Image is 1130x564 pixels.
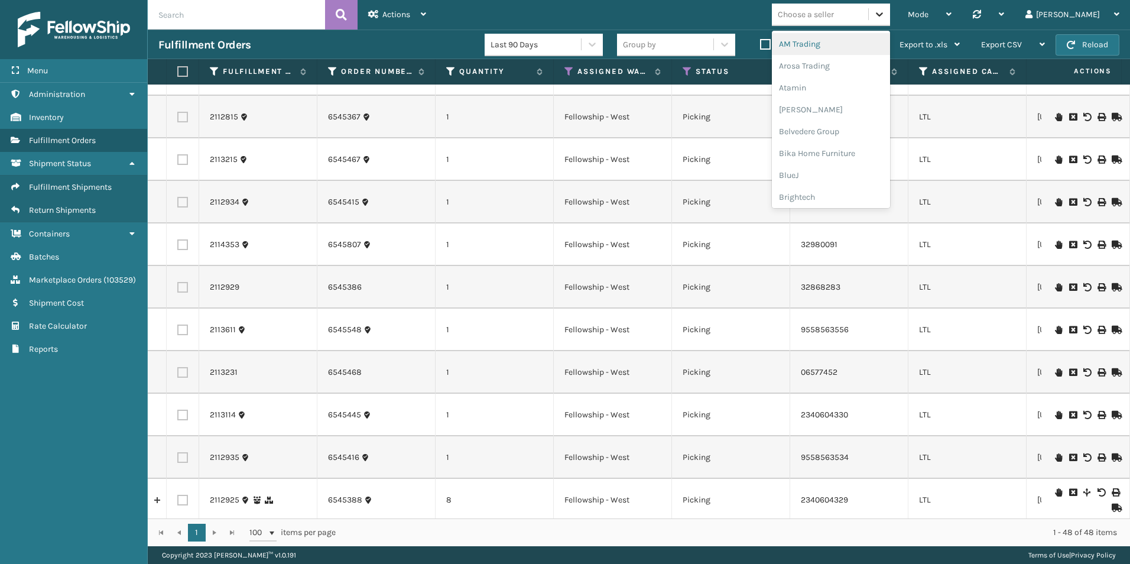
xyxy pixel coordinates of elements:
div: Bika Home Furniture [772,142,890,164]
td: 1 [436,351,554,394]
i: Cancel Fulfillment Order [1069,488,1076,497]
td: LTL [908,351,1027,394]
i: On Hold [1055,488,1062,497]
a: 2113114 [210,409,236,421]
div: Last 90 Days [491,38,582,51]
div: Group by [623,38,656,51]
span: Fulfillment Orders [29,135,96,145]
span: Administration [29,89,85,99]
td: 2340604329 [790,479,908,521]
td: 32868283 [790,266,908,309]
span: Shipment Status [29,158,91,168]
i: Print BOL [1097,155,1105,164]
i: Mark as Shipped [1112,241,1119,249]
span: Containers [29,229,70,239]
span: items per page [249,524,336,542]
div: 1 - 48 of 48 items [352,527,1117,539]
td: Fellowship - West [554,309,672,351]
i: Mark as Shipped [1112,411,1119,419]
div: Arosa Trading [772,55,890,77]
a: 2112925 [210,494,239,506]
i: On Hold [1055,411,1062,419]
span: Return Shipments [29,205,96,215]
a: 2114353 [210,239,239,251]
i: Print BOL [1097,411,1105,419]
td: Picking [672,394,790,436]
i: Mark as Shipped [1112,113,1119,121]
i: Cancel Fulfillment Order [1069,453,1076,462]
a: 2112934 [210,196,239,208]
i: Void BOL [1083,368,1090,377]
span: Actions [1037,61,1119,81]
span: Menu [27,66,48,76]
td: Picking [672,181,790,223]
div: Choose a seller [778,8,834,21]
i: Print BOL [1097,368,1105,377]
td: Fellowship - West [554,351,672,394]
td: 8 [436,479,554,521]
td: Picking [672,309,790,351]
div: Belvedere Group [772,121,890,142]
i: Mark as Shipped [1112,155,1119,164]
a: 6545467 [328,154,361,166]
i: Cancel Fulfillment Order [1069,198,1076,206]
a: 6545416 [328,452,359,463]
h3: Fulfillment Orders [158,38,251,52]
span: ( 103529 ) [103,275,136,285]
i: Print BOL [1097,326,1105,334]
td: 1 [436,436,554,479]
td: LTL [908,266,1027,309]
a: 1 [188,524,206,542]
i: Mark as Shipped [1112,326,1119,334]
i: Print BOL [1097,283,1105,291]
i: On Hold [1055,368,1062,377]
div: AM Trading [772,33,890,55]
i: Print BOL [1112,488,1119,497]
a: 2112935 [210,452,239,463]
td: 1 [436,96,554,138]
a: 6545367 [328,111,361,123]
a: Privacy Policy [1071,551,1116,559]
i: Void BOL [1083,198,1090,206]
span: Batches [29,252,59,262]
a: 6545548 [328,324,362,336]
td: 1 [436,394,554,436]
td: 1 [436,309,554,351]
i: Print BOL [1097,113,1105,121]
i: Cancel Fulfillment Order [1069,155,1076,164]
span: Marketplace Orders [29,275,102,285]
a: 6545388 [328,494,362,506]
i: Mark as Shipped [1112,368,1119,377]
i: Void BOL [1083,283,1090,291]
td: Fellowship - West [554,138,672,181]
label: Status [696,66,767,77]
td: LTL [908,436,1027,479]
label: Assigned Carrier Service [932,66,1004,77]
i: Mark as Shipped [1112,453,1119,462]
span: Export CSV [981,40,1022,50]
td: Picking [672,479,790,521]
button: Reload [1056,34,1119,56]
i: Cancel Fulfillment Order [1069,368,1076,377]
label: Assigned Warehouse [577,66,649,77]
i: Mark as Shipped [1112,198,1119,206]
a: 6545468 [328,367,362,378]
a: 6545386 [328,281,362,293]
span: Export to .xls [900,40,947,50]
a: 2113231 [210,367,238,378]
i: On Hold [1055,113,1062,121]
td: 9558563534 [790,436,908,479]
i: Mark as Shipped [1112,504,1119,512]
i: Void BOL [1083,155,1090,164]
td: Fellowship - West [554,181,672,223]
td: 32980091 [790,223,908,266]
td: LTL [908,96,1027,138]
i: Cancel Fulfillment Order [1069,113,1076,121]
i: Cancel Fulfillment Order [1069,283,1076,291]
a: 2113611 [210,324,236,336]
span: Mode [908,9,928,20]
i: Cancel Fulfillment Order [1069,411,1076,419]
td: 1 [436,138,554,181]
i: Print BOL [1097,198,1105,206]
i: Print BOL [1097,453,1105,462]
